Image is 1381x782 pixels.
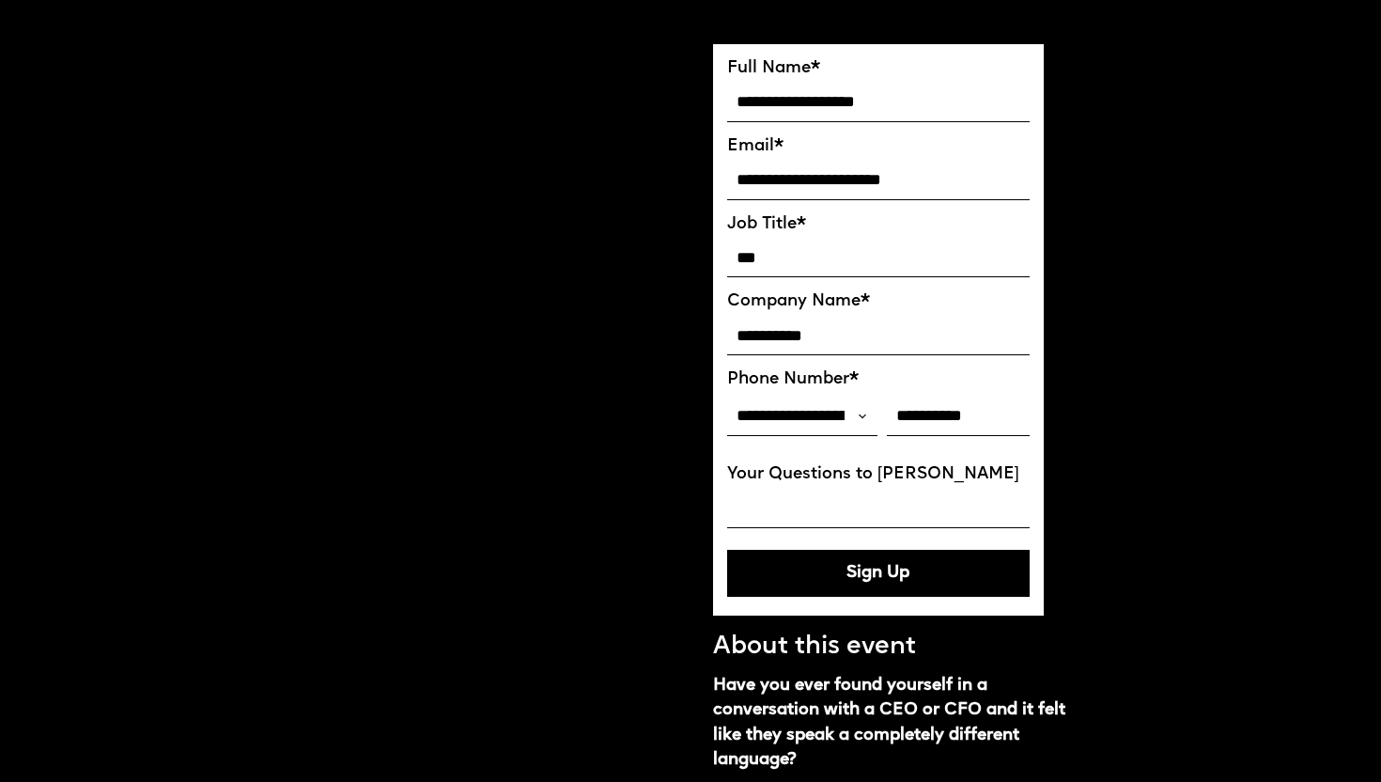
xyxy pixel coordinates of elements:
label: Phone Number [727,369,1030,389]
label: Company Name [727,291,1030,311]
button: Sign Up [727,550,1030,597]
label: Email [727,136,1030,156]
label: Full Name [727,58,1030,78]
label: Your Questions to [PERSON_NAME] [727,464,1030,484]
label: Job Title [727,214,1030,234]
p: About this event [713,632,1044,664]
